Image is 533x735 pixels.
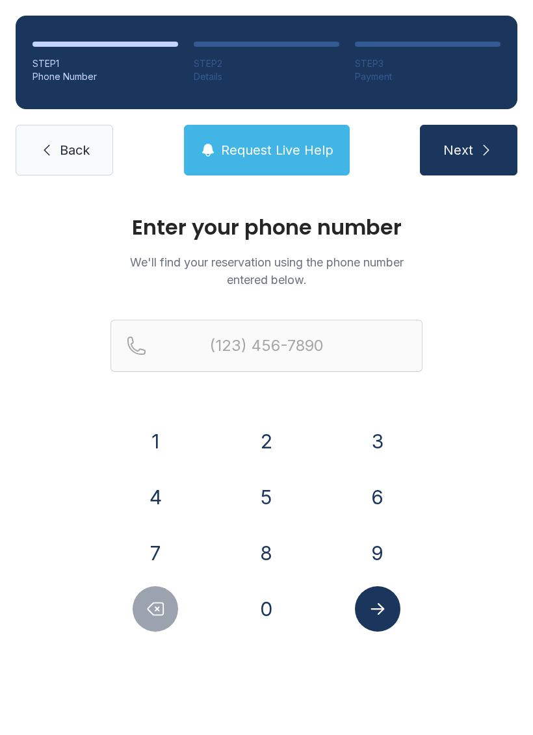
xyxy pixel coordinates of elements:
[133,586,178,632] button: Delete number
[355,57,500,70] div: STEP 3
[133,474,178,520] button: 4
[194,57,339,70] div: STEP 2
[355,70,500,83] div: Payment
[110,217,422,238] h1: Enter your phone number
[244,530,289,576] button: 8
[133,530,178,576] button: 7
[355,530,400,576] button: 9
[443,141,473,159] span: Next
[221,141,333,159] span: Request Live Help
[133,419,178,464] button: 1
[355,474,400,520] button: 6
[32,57,178,70] div: STEP 1
[244,419,289,464] button: 2
[110,253,422,289] p: We'll find your reservation using the phone number entered below.
[244,586,289,632] button: 0
[60,141,90,159] span: Back
[110,320,422,372] input: Reservation phone number
[355,419,400,464] button: 3
[244,474,289,520] button: 5
[194,70,339,83] div: Details
[32,70,178,83] div: Phone Number
[355,586,400,632] button: Submit lookup form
